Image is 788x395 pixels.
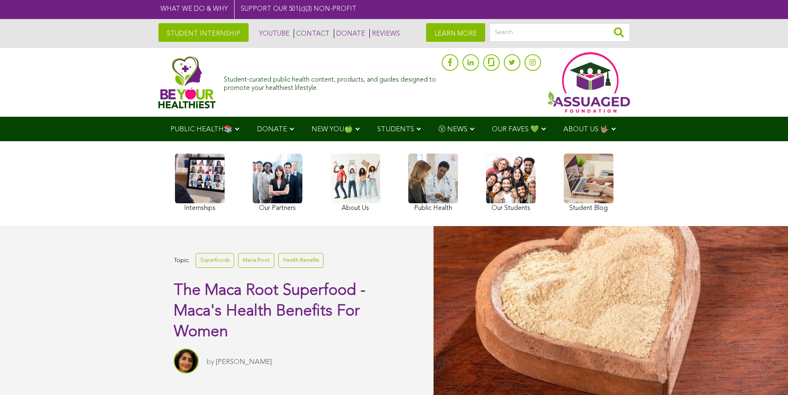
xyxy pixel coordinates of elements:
[278,253,323,267] a: Health Benefits
[311,126,353,133] span: NEW YOU🍏
[438,126,467,133] span: Ⓥ NEWS
[174,255,189,266] span: Topic:
[489,23,630,42] input: Search
[207,359,214,366] span: by
[174,349,199,373] img: Sitara Darvish
[369,29,400,38] a: REVIEWS
[547,52,630,113] img: Assuaged App
[492,126,539,133] span: OUR FAVES 💚
[377,126,414,133] span: STUDENTS
[257,126,287,133] span: DONATE
[158,23,249,42] a: STUDENT INTERNSHIP
[196,253,234,267] a: Superfoods
[294,29,330,38] a: CONTACT
[426,23,485,42] a: LEARN MORE
[563,126,609,133] span: ABOUT US 🤟🏽
[238,253,274,267] a: Maca Root
[334,29,365,38] a: DONATE
[158,56,216,108] img: Assuaged
[488,58,494,66] img: glassdoor
[170,126,232,133] span: PUBLIC HEALTH📚
[216,359,272,366] a: [PERSON_NAME]
[257,29,290,38] a: YOUTUBE
[747,355,788,395] iframe: Chat Widget
[224,72,437,92] div: Student-curated public health content, products, and guides designed to promote your healthiest l...
[158,117,630,141] div: Navigation Menu
[174,283,366,340] span: The Maca Root Superfood - Maca's Health Benefits For Women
